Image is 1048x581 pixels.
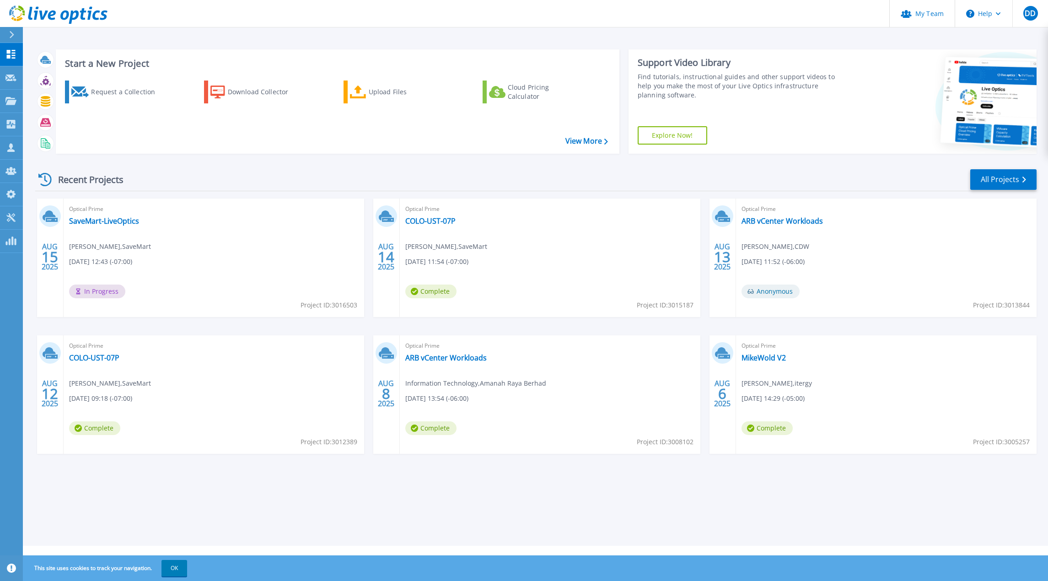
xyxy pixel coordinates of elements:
span: Project ID: 3005257 [973,437,1030,447]
a: Upload Files [344,81,446,103]
span: Project ID: 3008102 [637,437,693,447]
a: COLO-UST-07P [405,216,456,226]
a: All Projects [970,169,1037,190]
span: [PERSON_NAME] , SaveMart [69,378,151,388]
div: Find tutorials, instructional guides and other support videos to help you make the most of your L... [638,72,848,100]
span: [DATE] 13:54 (-06:00) [405,393,468,403]
a: ARB vCenter Workloads [405,353,487,362]
div: Recent Projects [35,168,136,191]
a: View More [565,137,608,145]
span: Project ID: 3016503 [301,300,357,310]
span: 12 [42,390,58,398]
span: [PERSON_NAME] , SaveMart [405,242,487,252]
span: 6 [718,390,726,398]
span: Optical Prime [742,204,1031,214]
span: Project ID: 3013844 [973,300,1030,310]
span: Information Technology , Amanah Raya Berhad [405,378,546,388]
div: AUG 2025 [41,240,59,274]
button: OK [161,560,187,576]
span: [PERSON_NAME] , CDW [742,242,809,252]
a: Cloud Pricing Calculator [483,81,585,103]
span: [PERSON_NAME] , itergy [742,378,812,388]
div: AUG 2025 [714,377,731,410]
div: Upload Files [369,83,442,101]
span: Complete [69,421,120,435]
div: AUG 2025 [41,377,59,410]
span: Optical Prime [405,341,695,351]
span: In Progress [69,285,125,298]
span: [DATE] 12:43 (-07:00) [69,257,132,267]
div: AUG 2025 [714,240,731,274]
a: Request a Collection [65,81,167,103]
span: Complete [405,421,457,435]
div: Download Collector [228,83,301,101]
span: 14 [378,253,394,261]
span: [DATE] 09:18 (-07:00) [69,393,132,403]
span: Optical Prime [69,341,359,351]
span: Optical Prime [69,204,359,214]
span: Project ID: 3015187 [637,300,693,310]
span: [DATE] 11:54 (-07:00) [405,257,468,267]
div: AUG 2025 [377,377,395,410]
span: Complete [742,421,793,435]
div: AUG 2025 [377,240,395,274]
span: Project ID: 3012389 [301,437,357,447]
a: MikeWold V2 [742,353,786,362]
span: 8 [382,390,390,398]
div: Request a Collection [91,83,164,101]
div: Support Video Library [638,57,848,69]
span: This site uses cookies to track your navigation. [25,560,187,576]
span: Optical Prime [742,341,1031,351]
span: [DATE] 11:52 (-06:00) [742,257,805,267]
a: COLO-UST-07P [69,353,119,362]
span: Optical Prime [405,204,695,214]
a: Download Collector [204,81,306,103]
span: 13 [714,253,731,261]
span: Anonymous [742,285,800,298]
span: Complete [405,285,457,298]
span: [PERSON_NAME] , SaveMart [69,242,151,252]
span: [DATE] 14:29 (-05:00) [742,393,805,403]
a: SaveMart-LiveOptics [69,216,139,226]
span: DD [1025,10,1036,17]
span: 15 [42,253,58,261]
a: ARB vCenter Workloads [742,216,823,226]
div: Cloud Pricing Calculator [508,83,581,101]
h3: Start a New Project [65,59,607,69]
a: Explore Now! [638,126,707,145]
